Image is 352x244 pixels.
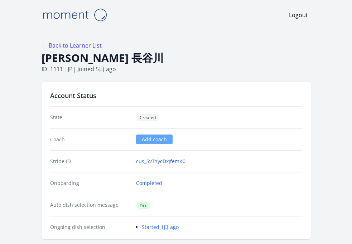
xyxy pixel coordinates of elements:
span: Created [136,114,159,121]
span: Yes [136,202,150,209]
span: jp [68,65,73,73]
p: ID: 1111 | | Joined 5日 ago [42,65,311,73]
h2: Account Status [50,91,302,101]
a: cus_SvTYycDxJfemK0 [136,158,185,165]
img: Moment [39,6,110,24]
a: Started 1日 ago [142,224,179,230]
dt: Stripe ID [50,158,130,165]
a: Logout [289,11,308,19]
a: Add coach [136,135,173,144]
dt: Coach [50,136,130,143]
a: ← Back to Learner List [42,42,102,49]
h1: [PERSON_NAME] 長谷川 [42,51,311,65]
dt: Ongoing dish selection [50,224,130,231]
dt: Onboarding [50,180,130,187]
a: Completed [136,180,162,187]
dt: State [50,114,130,121]
dt: Auto dish selection message [50,201,130,209]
